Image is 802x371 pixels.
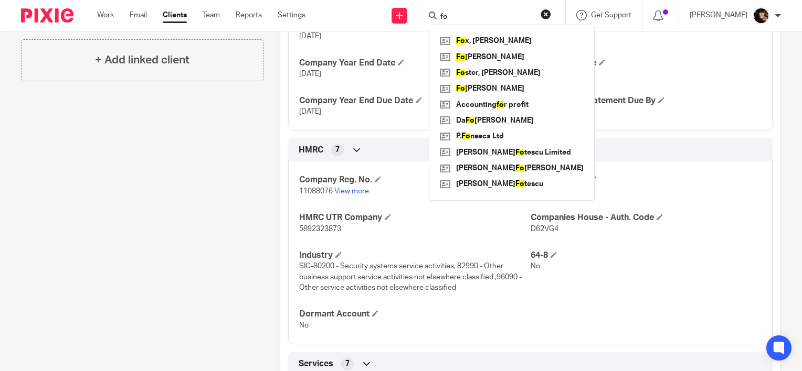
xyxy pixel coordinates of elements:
[334,188,369,195] a: View more
[299,225,341,233] span: 5892323873
[753,7,769,24] img: 20210723_200136.jpg
[299,212,530,223] h4: HMRC UTR Company
[278,10,305,20] a: Settings
[531,95,762,106] h4: Confirmation Statement Due By
[531,58,762,69] h4: VAT Due By Date
[690,10,747,20] p: [PERSON_NAME]
[299,309,530,320] h4: Dormant Account
[299,263,522,291] span: SIC-80200 - Security systems service activities, 82990 - Other business support service activitie...
[130,10,147,20] a: Email
[439,13,534,22] input: Search
[345,358,350,369] span: 7
[299,32,321,40] span: [DATE]
[531,225,558,233] span: D62VG4
[299,95,530,106] h4: Company Year End Due Date
[531,174,762,185] h4: HMRC VAT No.
[299,250,530,261] h4: Industry
[299,58,530,69] h4: Company Year End Date
[236,10,262,20] a: Reports
[163,10,187,20] a: Clients
[299,174,530,185] h4: Company Reg. No.
[21,8,73,23] img: Pixie
[97,10,114,20] a: Work
[299,358,333,369] span: Services
[299,188,333,195] span: 11088076
[531,250,762,261] h4: 64-8
[95,52,189,68] h4: + Add linked client
[299,322,309,329] span: No
[335,145,340,155] span: 7
[541,9,551,19] button: Clear
[531,263,540,270] span: No
[299,108,321,115] span: [DATE]
[299,70,321,78] span: [DATE]
[299,145,323,156] span: HMRC
[531,212,762,223] h4: Companies House - Auth. Code
[591,12,631,19] span: Get Support
[203,10,220,20] a: Team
